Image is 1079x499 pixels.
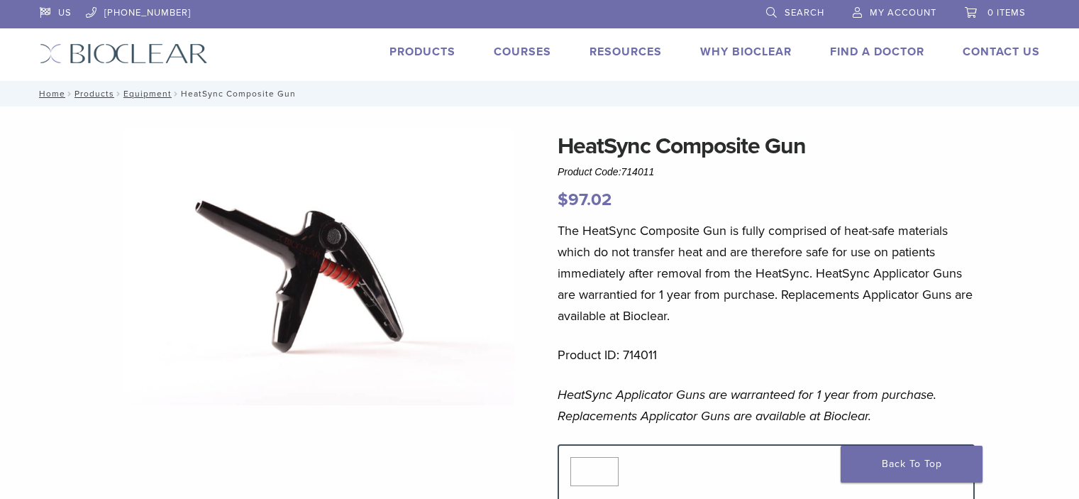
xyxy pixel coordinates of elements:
[114,90,123,97] span: /
[558,344,975,366] p: Product ID: 714011
[870,7,936,18] span: My Account
[558,129,975,163] h1: HeatSync Composite Gun
[558,387,936,424] em: HeatSync Applicator Guns are warranteed for 1 year from purchase. Replacements Applicator Guns ar...
[558,190,612,210] bdi: 97.02
[35,89,65,99] a: Home
[830,45,924,59] a: Find A Doctor
[494,45,551,59] a: Courses
[558,190,568,210] span: $
[74,89,114,99] a: Products
[172,90,181,97] span: /
[590,45,662,59] a: Resources
[987,7,1026,18] span: 0 items
[558,220,975,327] p: The HeatSync Composite Gun is fully comprised of heat-safe materials which do not transfer heat a...
[40,43,208,64] img: Bioclear
[700,45,792,59] a: Why Bioclear
[29,81,1051,106] nav: HeatSync Composite Gun
[785,7,824,18] span: Search
[621,166,655,177] span: 714011
[123,129,514,405] img: HeatSync Composite Gun-1
[558,166,654,177] span: Product Code:
[841,446,983,483] a: Back To Top
[65,90,74,97] span: /
[389,45,455,59] a: Products
[123,89,172,99] a: Equipment
[963,45,1040,59] a: Contact Us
